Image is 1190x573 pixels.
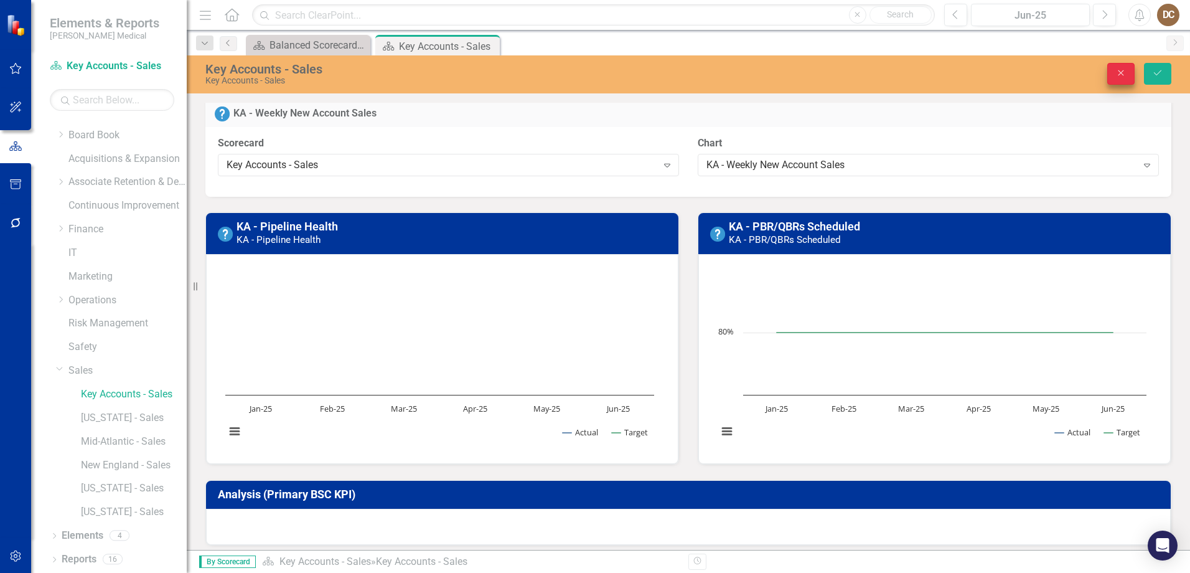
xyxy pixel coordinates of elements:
[219,264,660,451] svg: Interactive chart
[215,107,230,121] img: No Information
[50,31,159,40] small: [PERSON_NAME] Medical
[248,403,272,414] text: Jan-25
[399,39,497,54] div: Key Accounts - Sales
[711,264,1153,451] svg: Interactive chart
[219,264,665,451] div: Chart. Highcharts interactive chart.
[391,403,417,414] text: Mar-25
[975,8,1085,23] div: Jun-25
[1104,427,1141,438] button: Show Target
[832,403,856,414] text: Feb-25
[68,316,187,331] a: Risk Management
[606,403,630,414] text: Jun-25
[612,427,649,438] button: Show Target
[81,411,187,425] a: [US_STATE] - Sales
[218,488,1163,501] h3: Analysis (Primary BSC KPI)
[252,4,935,26] input: Search ClearPoint...
[81,435,187,449] a: Mid-Atlantic - Sales
[62,529,103,543] a: Elements
[68,128,187,143] a: Board Book
[233,107,377,119] a: KA - Weekly New Account Sales
[764,403,788,414] text: Jan-25
[81,458,187,473] a: New England - Sales
[718,326,734,337] text: 80%
[68,364,187,378] a: Sales
[279,556,371,567] a: Key Accounts - Sales
[68,199,187,213] a: Continuous Improvement
[1033,403,1059,414] text: May-25
[81,481,187,496] a: [US_STATE] - Sales
[249,37,367,53] a: Balanced Scorecard Welcome Page
[218,227,233,242] img: No Information
[199,556,256,568] span: By Scorecard
[68,270,187,284] a: Marketing
[967,403,991,414] text: Apr-25
[205,76,747,85] div: Key Accounts - Sales
[68,175,187,189] a: Associate Retention & Development
[563,427,598,438] button: Show Actual
[262,555,679,569] div: »
[68,222,187,237] a: Finance
[269,37,367,53] div: Balanced Scorecard Welcome Page
[68,246,187,260] a: IT
[50,16,159,31] span: Elements & Reports
[898,403,924,414] text: Mar-25
[218,136,679,151] label: Scorecard
[1157,4,1179,26] button: DC
[698,136,1159,151] label: Chart
[68,340,187,354] a: Safety
[81,387,187,402] a: Key Accounts - Sales
[205,62,747,76] div: Key Accounts - Sales
[50,89,174,111] input: Search Below...
[729,220,860,233] a: KA - PBR/QBRs Scheduled
[81,505,187,519] a: [US_STATE] - Sales
[710,227,725,242] img: No Information
[68,152,187,166] a: Acquisitions & Expansion
[6,14,28,36] img: ClearPoint Strategy
[533,403,560,414] text: May-25
[226,423,243,440] button: View chart menu, Chart
[463,403,487,414] text: Apr-25
[1148,531,1178,561] div: Open Intercom Messenger
[376,556,467,567] div: Key Accounts - Sales
[971,4,1090,26] button: Jun-25
[320,403,345,414] text: Feb-25
[227,158,657,173] div: Key Accounts - Sales
[706,158,1137,173] div: KA - Weekly New Account Sales
[775,330,1116,335] g: Target, line 2 of 2 with 6 data points.
[103,554,123,565] div: 16
[50,59,174,73] a: Key Accounts - Sales
[68,293,187,308] a: Operations
[887,9,914,19] span: Search
[711,264,1158,451] div: Chart. Highcharts interactive chart.
[62,552,96,567] a: Reports
[729,234,841,245] small: KA - PBR/QBRs Scheduled
[237,220,338,233] a: KA - Pipeline Health
[869,6,932,24] button: Search
[1100,403,1125,414] text: Jun-25
[1055,427,1090,438] button: Show Actual
[237,234,321,245] small: KA - Pipeline Health
[718,423,736,440] button: View chart menu, Chart
[110,531,129,541] div: 4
